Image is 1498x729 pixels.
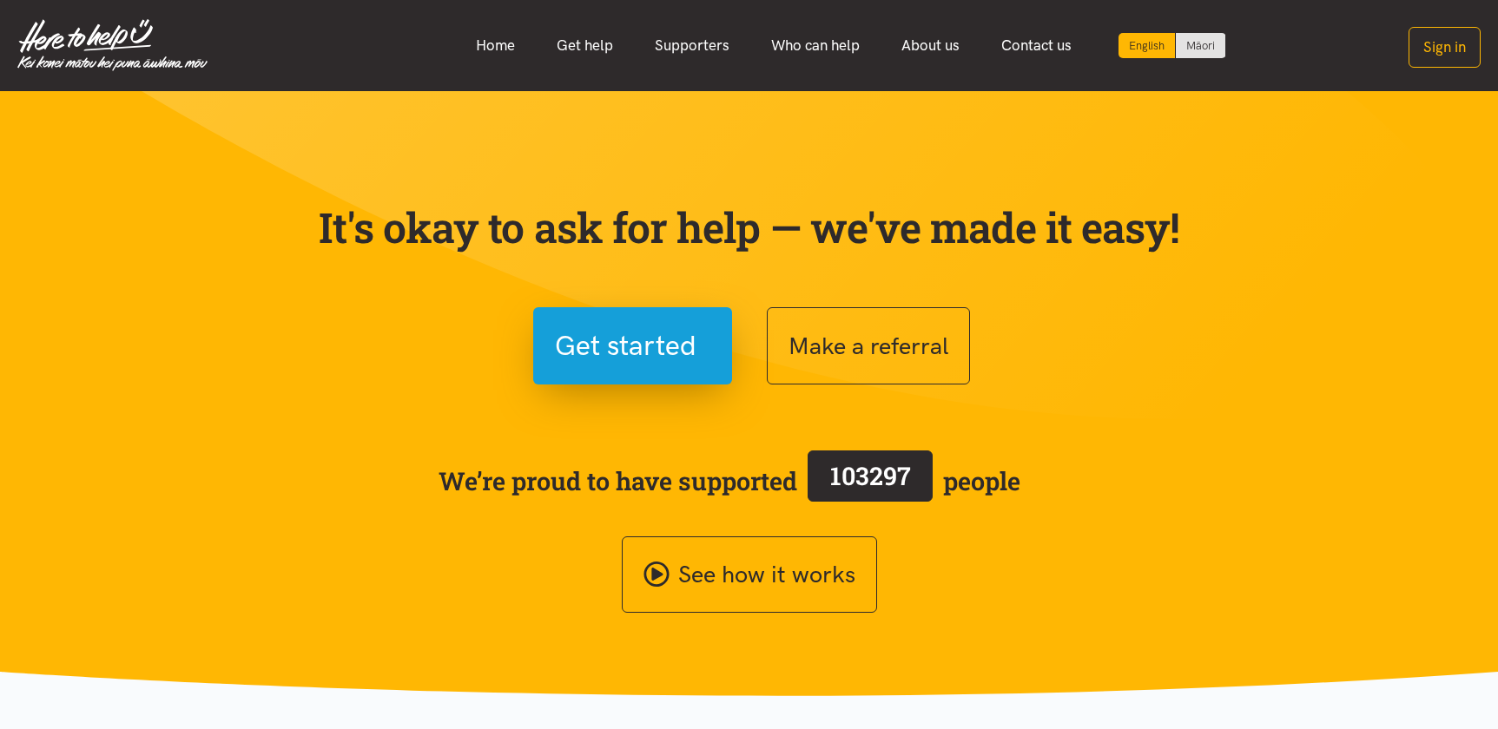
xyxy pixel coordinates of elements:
[17,19,208,71] img: Home
[1119,33,1226,58] div: Language toggle
[1409,27,1481,68] button: Sign in
[881,27,980,64] a: About us
[533,307,732,384] button: Get started
[315,202,1184,253] p: It's okay to ask for help — we've made it easy!
[767,307,970,384] button: Make a referral
[455,27,536,64] a: Home
[830,459,911,492] span: 103297
[980,27,1092,64] a: Contact us
[622,536,877,614] a: See how it works
[439,447,1020,515] span: We’re proud to have supported people
[1176,33,1225,58] a: Switch to Te Reo Māori
[634,27,750,64] a: Supporters
[797,447,943,515] a: 103297
[750,27,881,64] a: Who can help
[536,27,634,64] a: Get help
[1119,33,1176,58] div: Current language
[555,324,696,368] span: Get started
